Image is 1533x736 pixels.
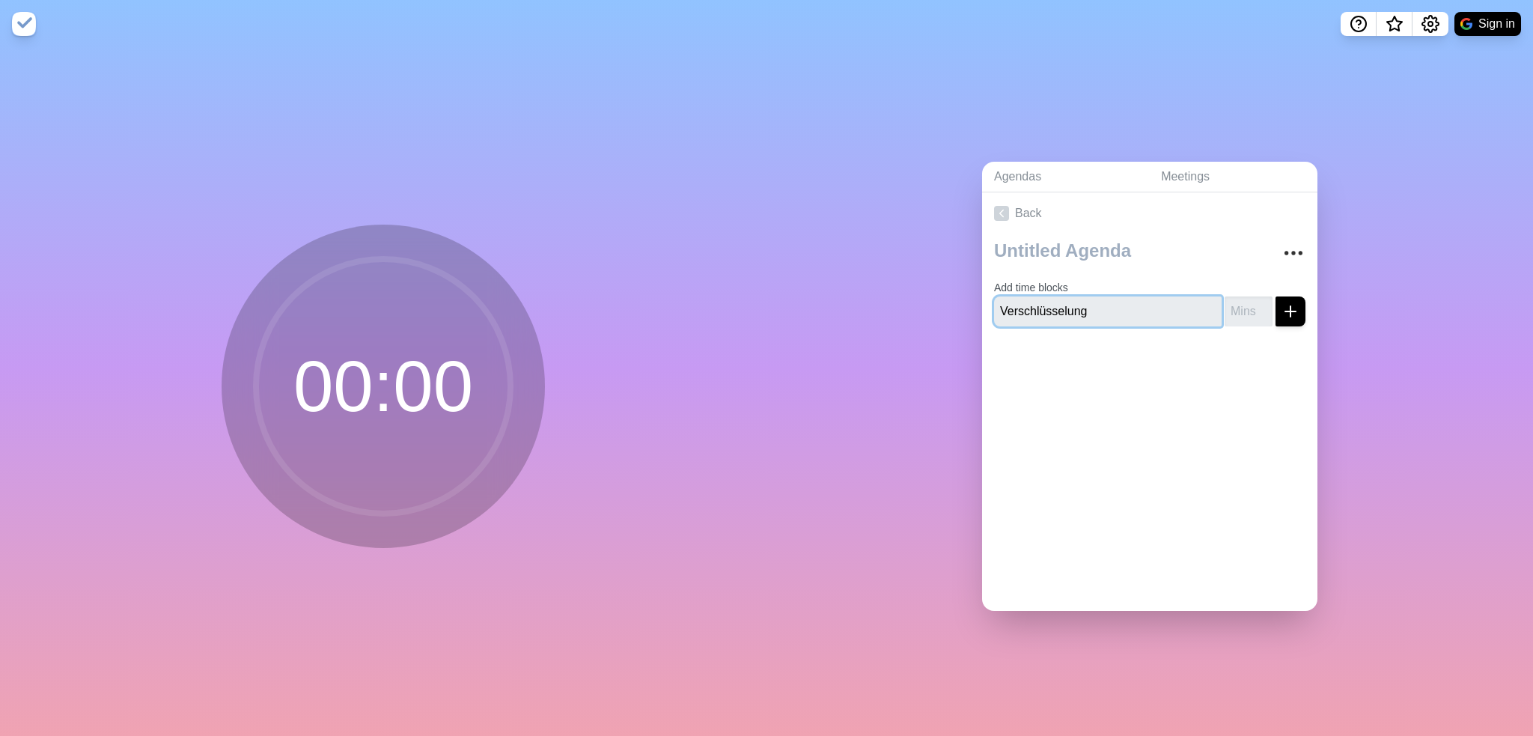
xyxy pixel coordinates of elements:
a: Back [982,192,1317,234]
input: Name [994,296,1222,326]
img: timeblocks logo [12,12,36,36]
button: Settings [1412,12,1448,36]
input: Mins [1225,296,1273,326]
button: What’s new [1377,12,1412,36]
a: Meetings [1149,162,1317,192]
button: Help [1341,12,1377,36]
button: Sign in [1454,12,1521,36]
button: More [1278,238,1308,268]
label: Add time blocks [994,282,1068,294]
img: google logo [1460,18,1472,30]
a: Agendas [982,162,1149,192]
